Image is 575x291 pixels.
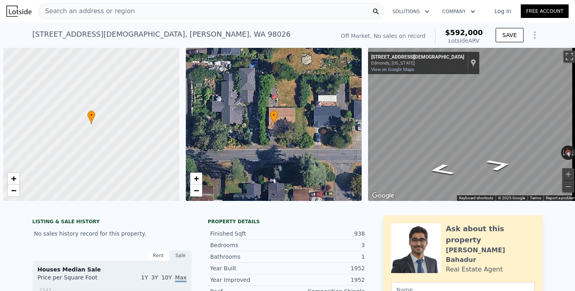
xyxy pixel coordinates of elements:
[445,28,483,37] span: $592,000
[287,276,365,284] div: 1952
[287,253,365,261] div: 1
[270,110,278,124] div: •
[498,196,525,200] span: © 2025 Google
[562,168,574,180] button: Zoom in
[32,29,291,40] div: [STREET_ADDRESS][DEMOGRAPHIC_DATA] , [PERSON_NAME] , WA 98026
[175,274,187,282] span: Max
[87,112,95,119] span: •
[8,173,20,185] a: Zoom in
[210,276,287,284] div: Year Improved
[476,156,523,174] path: Go East, 236th St SW
[530,196,541,200] a: Terms (opens in new tab)
[210,253,287,261] div: Bathrooms
[445,37,483,45] div: Lotside ARV
[563,145,573,161] button: Reset the view
[471,59,476,67] a: Show location on map
[527,27,543,43] button: Show Options
[446,223,535,246] div: Ask about this property
[210,230,287,238] div: Finished Sqft
[39,6,135,16] span: Search an address or region
[562,181,574,193] button: Zoom out
[496,28,524,42] button: SAVE
[208,218,367,225] div: Property details
[270,112,278,119] span: •
[8,185,20,197] a: Zoom out
[151,274,158,281] span: 3Y
[370,191,396,201] a: Open this area in Google Maps (opens a new window)
[485,7,521,15] a: Log In
[459,195,493,201] button: Keyboard shortcuts
[341,32,425,40] div: Off Market. No sales on record
[370,191,396,201] img: Google
[37,273,112,286] div: Price per Square Foot
[193,185,199,195] span: −
[371,67,414,72] a: View on Google Maps
[147,250,169,261] div: Rent
[190,173,202,185] a: Zoom in
[436,4,482,19] button: Company
[32,226,192,241] div: No sales history record for this property.
[169,250,192,261] div: Sale
[193,173,199,183] span: +
[561,145,565,160] button: Rotate counterclockwise
[161,274,172,281] span: 10Y
[11,185,16,195] span: −
[210,264,287,272] div: Year Built
[446,265,503,274] div: Real Estate Agent
[287,264,365,272] div: 1952
[287,241,365,249] div: 3
[521,4,569,18] a: Free Account
[210,241,287,249] div: Bedrooms
[37,265,187,273] div: Houses Median Sale
[287,230,365,238] div: 938
[371,54,464,61] div: [STREET_ADDRESS][DEMOGRAPHIC_DATA]
[418,161,465,179] path: Go West, 236th St SW
[386,4,436,19] button: Solutions
[371,61,464,66] div: Edmonds, [US_STATE]
[190,185,202,197] a: Zoom out
[446,246,535,265] div: [PERSON_NAME] Bahadur
[32,218,192,226] div: LISTING & SALE HISTORY
[141,274,148,281] span: 1Y
[87,110,95,124] div: •
[11,173,16,183] span: +
[6,6,32,17] img: Lotside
